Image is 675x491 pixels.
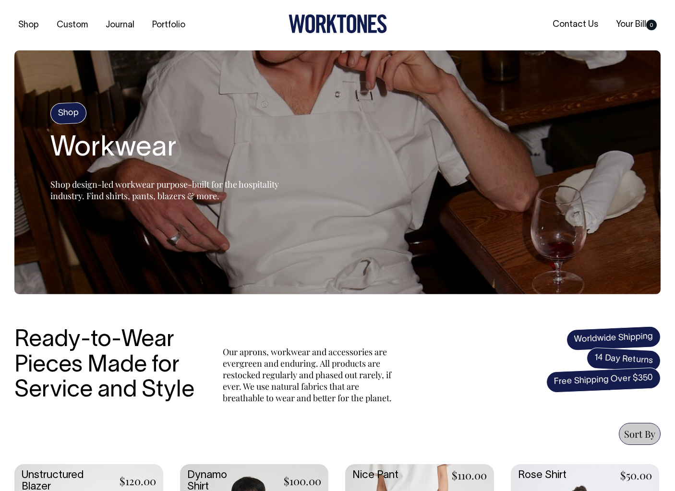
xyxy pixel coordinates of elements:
[50,102,87,124] h4: Shop
[148,17,189,33] a: Portfolio
[646,20,657,30] span: 0
[50,133,290,164] h2: Workwear
[586,347,661,372] span: 14 Day Returns
[624,427,655,440] span: Sort By
[102,17,138,33] a: Journal
[549,17,602,33] a: Contact Us
[223,346,396,404] p: Our aprons, workwear and accessories are evergreen and enduring. All products are restocked regul...
[612,17,661,33] a: Your Bill0
[566,326,661,351] span: Worldwide Shipping
[50,179,279,202] span: Shop design-led workwear purpose-built for the hospitality industry. Find shirts, pants, blazers ...
[14,17,43,33] a: Shop
[53,17,92,33] a: Custom
[546,367,661,393] span: Free Shipping Over $350
[14,328,202,404] h3: Ready-to-Wear Pieces Made for Service and Style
